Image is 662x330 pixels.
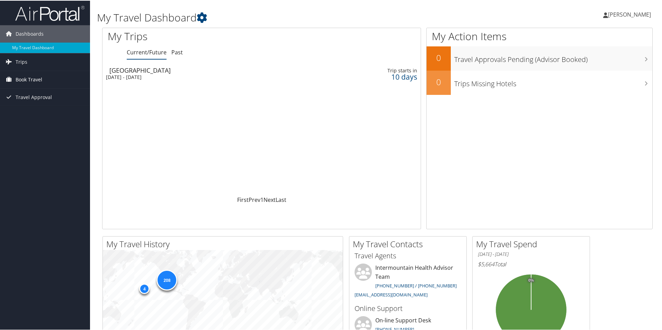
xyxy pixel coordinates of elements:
div: Trip starts in [346,67,417,73]
a: [PHONE_NUMBER] / [PHONE_NUMBER] [375,282,457,288]
h1: My Travel Dashboard [97,10,471,24]
a: Prev [249,195,260,203]
div: 10 days [346,73,417,79]
a: [PERSON_NAME] [603,3,658,24]
a: Past [171,48,183,55]
div: 4 [139,283,150,293]
li: Intermountain Health Advisor Team [351,263,465,300]
a: [EMAIL_ADDRESS][DOMAIN_NAME] [355,291,428,297]
a: Last [276,195,286,203]
h6: [DATE] - [DATE] [478,250,584,257]
span: [PERSON_NAME] [608,10,651,18]
h2: 0 [427,75,451,87]
div: 208 [156,269,177,290]
span: Travel Approval [16,88,52,105]
h2: My Travel Spend [476,238,590,249]
span: Dashboards [16,25,44,42]
a: First [237,195,249,203]
span: Book Travel [16,70,42,88]
img: airportal-logo.png [15,5,84,21]
h3: Travel Agents [355,250,461,260]
h2: My Travel Contacts [353,238,466,249]
h6: Total [478,260,584,267]
div: [DATE] - [DATE] [106,73,303,80]
h2: 0 [427,51,451,63]
a: 1 [260,195,263,203]
span: Trips [16,53,27,70]
h1: My Action Items [427,28,652,43]
h1: My Trips [108,28,283,43]
span: $5,664 [478,260,494,267]
h2: My Travel History [106,238,343,249]
a: Next [263,195,276,203]
h3: Travel Approvals Pending (Advisor Booked) [454,51,652,64]
a: Current/Future [127,48,167,55]
h3: Trips Missing Hotels [454,75,652,88]
div: [GEOGRAPHIC_DATA] [109,66,307,73]
a: 0Travel Approvals Pending (Advisor Booked) [427,46,652,70]
h3: Online Support [355,303,461,313]
tspan: 0% [528,278,534,282]
a: 0Trips Missing Hotels [427,70,652,94]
